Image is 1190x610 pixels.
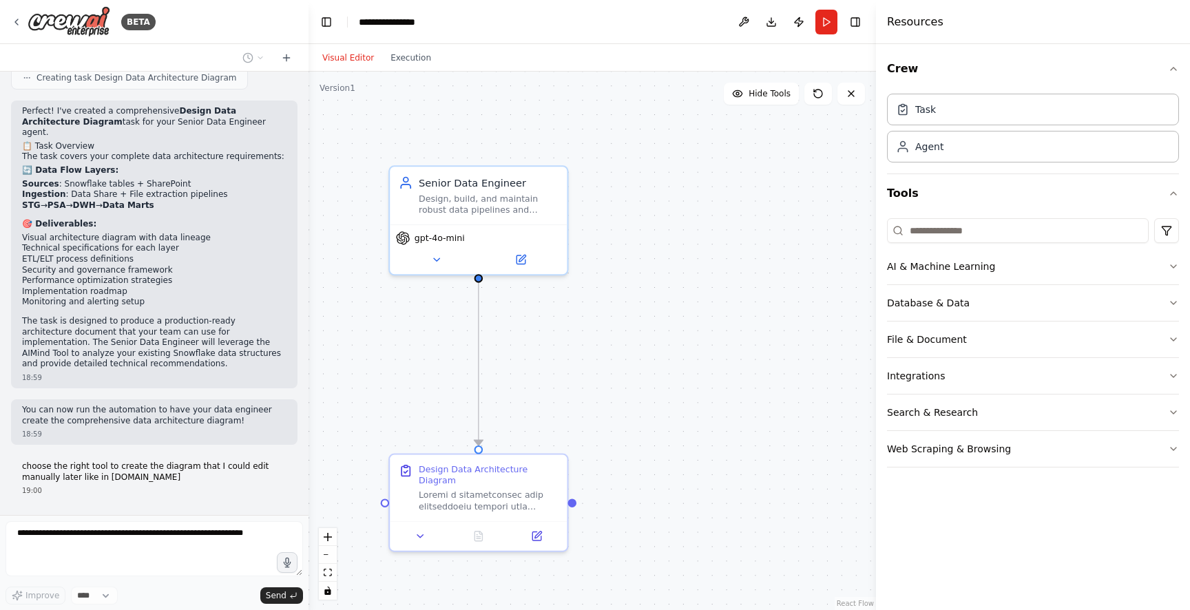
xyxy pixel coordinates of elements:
[382,50,439,66] button: Execution
[887,249,1179,284] button: AI & Machine Learning
[419,176,559,190] div: Senior Data Engineer
[22,189,66,199] strong: Ingestion
[319,564,337,582] button: fit view
[22,151,286,162] p: The task covers your complete data architecture requirements:
[48,200,66,210] strong: PSA
[237,50,270,66] button: Switch to previous chat
[73,200,96,210] strong: DWH
[22,429,286,439] div: 18:59
[28,6,110,37] img: Logo
[319,546,337,564] button: zoom out
[846,12,865,32] button: Hide right sidebar
[22,265,286,276] li: Security and governance framework
[317,12,336,32] button: Hide left sidebar
[887,395,1179,430] button: Search & Research
[22,179,59,189] strong: Sources
[887,88,1179,173] div: Crew
[419,463,559,486] div: Design Data Architecture Diagram
[512,527,561,545] button: Open in side panel
[419,490,559,512] div: Loremi d sitametconsec adip elitseddoeiu tempori utla etdoloremag ali enimadmi veni quis nost exe...
[724,83,799,105] button: Hide Tools
[22,286,286,297] li: Implementation roadmap
[22,106,236,127] strong: Design Data Architecture Diagram
[320,83,355,94] div: Version 1
[359,15,430,29] nav: breadcrumb
[319,528,337,546] button: zoom in
[22,179,286,190] li: : Snowflake tables + SharePoint
[22,297,286,308] li: Monitoring and alerting setup
[415,232,465,244] span: gpt-4o-mini
[915,140,943,154] div: Agent
[6,587,65,604] button: Improve
[887,174,1179,213] button: Tools
[887,50,1179,88] button: Crew
[887,431,1179,467] button: Web Scraping & Browsing
[471,283,486,445] g: Edge from a1ef50e1-c8c8-488a-a400-b6b37c81de50 to 6a3cdc69-4cff-460b-a1a1-e7659d11dc65
[22,243,286,254] li: Technical specifications for each layer
[36,72,236,83] span: Creating task Design Data Architecture Diagram
[277,552,297,573] button: Click to speak your automation idea
[22,461,286,483] p: choose the right tool to create the diagram that I could edit manually later like in [DOMAIN_NAME]
[25,590,59,601] span: Improve
[419,193,559,215] div: Design, build, and maintain robust data pipelines and infrastructure for {data_source} systems. A...
[887,322,1179,357] button: File & Document
[22,200,286,211] li: → → →
[22,316,286,370] p: The task is designed to produce a production-ready architecture document that your team can use f...
[887,213,1179,478] div: Tools
[22,372,286,383] div: 18:59
[22,106,286,138] p: Perfect! I've created a comprehensive task for your Senior Data Engineer agent.
[22,275,286,286] li: Performance optimization strategies
[749,88,791,99] span: Hide Tools
[22,405,286,426] p: You can now run the automation to have your data engineer create the comprehensive data architect...
[448,527,510,545] button: No output available
[319,582,337,600] button: toggle interactivity
[319,528,337,600] div: React Flow controls
[22,141,286,152] h2: 📋 Task Overview
[121,14,156,30] div: BETA
[22,165,118,175] strong: 🔄 Data Flow Layers:
[260,587,303,604] button: Send
[388,454,568,552] div: Design Data Architecture DiagramLoremi d sitametconsec adip elitseddoeiu tempori utla etdoloremag...
[887,285,1179,321] button: Database & Data
[22,485,286,496] div: 19:00
[314,50,382,66] button: Visual Editor
[22,254,286,265] li: ETL/ELT process definitions
[480,251,561,269] button: Open in side panel
[103,200,154,210] strong: Data Marts
[266,590,286,601] span: Send
[275,50,297,66] button: Start a new chat
[22,200,41,210] strong: STG
[22,189,286,200] li: : Data Share + File extraction pipelines
[22,219,96,229] strong: 🎯 Deliverables:
[837,600,874,607] a: React Flow attribution
[22,233,286,244] li: Visual architecture diagram with data lineage
[887,358,1179,394] button: Integrations
[915,103,936,116] div: Task
[887,14,943,30] h4: Resources
[388,165,568,275] div: Senior Data EngineerDesign, build, and maintain robust data pipelines and infrastructure for {dat...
